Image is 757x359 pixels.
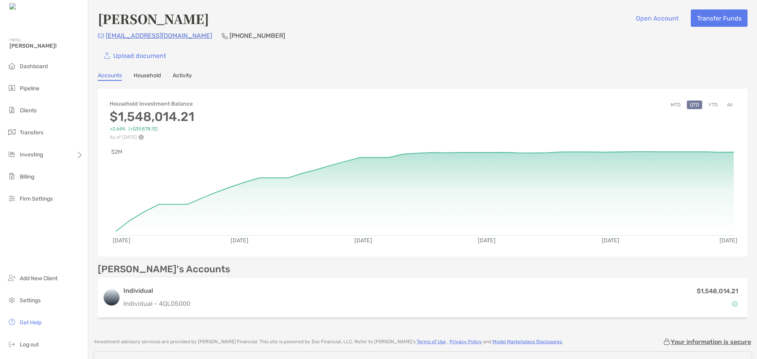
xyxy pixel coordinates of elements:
img: investing icon [7,149,17,159]
img: add_new_client icon [7,273,17,283]
a: Model Marketplace Disclosures [492,339,562,344]
p: As of [DATE] [110,134,194,140]
span: Billing [20,173,34,180]
img: Email Icon [98,33,104,38]
span: Firm Settings [20,195,53,202]
text: [DATE] [113,237,131,244]
a: Activity [173,72,192,81]
span: Investing [20,151,43,158]
p: $1,548,014.21 [697,286,738,296]
a: Privacy Policy [449,339,482,344]
span: +2.64% [110,126,125,132]
img: clients icon [7,105,17,115]
button: YTD [705,100,721,109]
img: logout icon [7,339,17,349]
img: Performance Info [138,134,144,140]
h4: Household Investment Balance [110,100,194,107]
img: pipeline icon [7,83,17,93]
h4: [PERSON_NAME] [98,9,209,28]
p: Individual - 4QL05000 [123,299,190,309]
span: Transfers [20,129,43,136]
span: Clients [20,107,37,114]
img: billing icon [7,171,17,181]
text: [DATE] [354,237,372,244]
span: Dashboard [20,63,48,70]
img: get-help icon [7,317,17,327]
img: transfers icon [7,127,17,137]
text: $2M [111,149,122,155]
span: Pipeline [20,85,39,92]
span: Add New Client [20,275,58,282]
button: Open Account [630,9,684,27]
a: Upload document [98,47,172,64]
span: Get Help [20,319,41,326]
p: Investment advisory services are provided by [PERSON_NAME] Financial . This site is powered by Zo... [94,339,563,345]
img: logo account [104,290,119,305]
a: Accounts [98,72,122,81]
h3: $1,548,014.21 [110,109,194,124]
span: Settings [20,297,41,304]
p: [PHONE_NUMBER] [229,31,285,41]
img: firm-settings icon [7,193,17,203]
img: settings icon [7,295,17,305]
button: QTD [687,100,702,109]
button: MTD [668,100,684,109]
text: [DATE] [720,237,737,244]
h3: Individual [123,286,190,296]
span: Log out [20,341,39,348]
img: Account Status icon [732,301,738,307]
span: [PERSON_NAME]! [9,43,83,49]
button: All [724,100,736,109]
p: [EMAIL_ADDRESS][DOMAIN_NAME] [106,31,212,41]
span: ( +$39,878.13 ) [129,126,158,132]
text: [DATE] [231,237,248,244]
img: dashboard icon [7,61,17,71]
img: button icon [104,52,110,59]
img: Zoe Logo [9,3,43,11]
p: [PERSON_NAME]'s Accounts [98,264,230,274]
text: [DATE] [478,237,496,244]
a: Terms of Use [417,339,446,344]
img: Phone Icon [222,33,228,39]
button: Transfer Funds [691,9,748,27]
p: Your information is secure [671,338,751,346]
text: [DATE] [602,237,619,244]
a: Household [134,72,161,81]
